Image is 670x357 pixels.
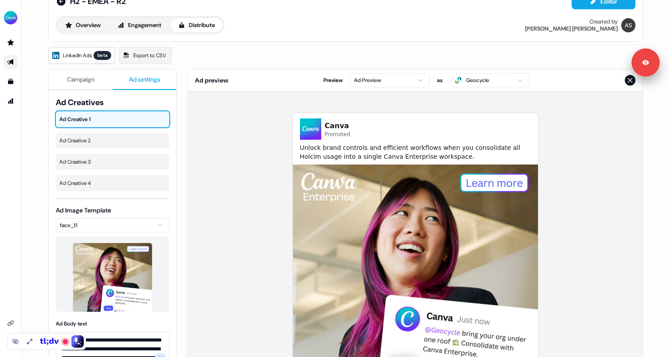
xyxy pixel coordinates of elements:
[119,47,172,64] a: Export to CSV
[300,143,531,161] span: Unlock brand controls and efficient workflows when you consolidate all Holcim usage into a single...
[4,35,18,50] a: Go to prospects
[59,179,166,188] span: Ad Creative 4
[56,206,111,214] label: Ad Image Template
[59,115,166,124] span: Ad Creative 1
[67,75,95,84] span: Campaign
[4,94,18,108] a: Go to attribution
[93,51,111,60] div: beta
[525,25,618,32] div: [PERSON_NAME] [PERSON_NAME]
[4,75,18,89] a: Go to templates
[171,18,222,32] button: Distribute
[129,75,160,84] span: Ad settings
[133,51,166,60] span: Export to CSV
[323,76,343,85] span: Preview
[56,97,169,108] span: Ad Creatives
[59,157,166,166] span: Ad Creative 3
[48,47,115,64] a: LinkedIn Adsbeta
[621,18,635,32] img: Anna
[63,51,92,60] span: LinkedIn Ads
[325,131,351,138] span: Promoted
[110,18,169,32] button: Engagement
[4,336,18,350] a: Go to integrations
[625,75,635,86] button: Close preview
[4,55,18,69] a: Go to outbound experience
[589,18,618,25] div: Created by
[56,320,87,327] label: Ad Body text
[4,316,18,330] a: Go to integrations
[437,76,443,85] span: as
[59,136,166,145] span: Ad Creative 2
[195,76,228,85] span: Ad preview
[58,18,108,32] button: Overview
[325,121,351,131] span: Canva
